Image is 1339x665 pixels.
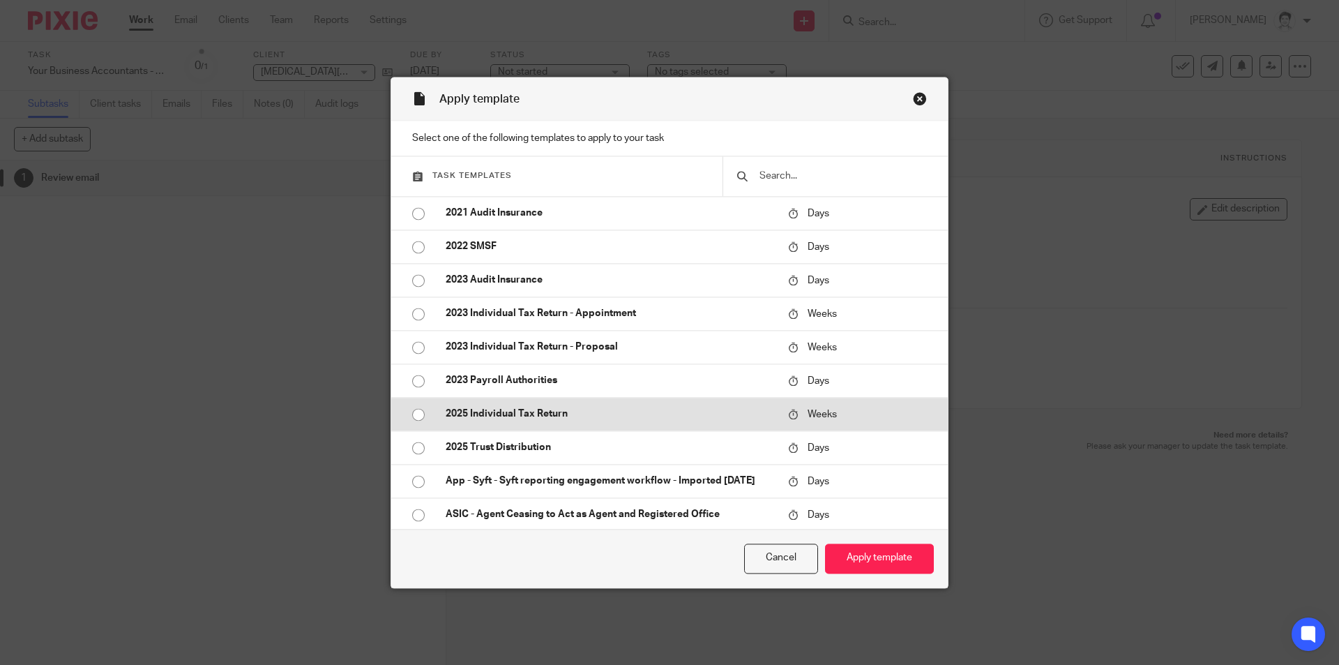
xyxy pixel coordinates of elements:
span: Days [808,276,829,285]
span: Task templates [432,172,512,180]
button: Apply template [825,544,934,574]
p: 2021 Audit Insurance [446,207,774,221]
p: 2023 Payroll Authorities [446,374,774,388]
p: 2023 Audit Insurance [446,274,774,287]
span: Weeks [808,343,837,352]
p: 2025 Trust Distribution [446,441,774,455]
p: 2022 SMSF [446,240,774,254]
p: ASIC - Agent Ceasing to Act as Agent and Registered Office [446,508,774,522]
button: Cancel [744,544,818,574]
p: 2025 Individual Tax Return [446,408,774,421]
input: Search... [758,169,934,184]
p: 2023 Individual Tax Return - Proposal [446,341,774,354]
p: App - Syft - Syft reporting engagement workflow - Imported [DATE] [446,475,774,488]
span: Days [808,510,829,520]
span: Weeks [808,410,837,419]
span: Days [808,209,829,218]
span: Days [808,376,829,386]
p: 2023 Individual Tax Return - Appointment [446,307,774,321]
span: Days [808,242,829,252]
p: Select one of the following templates to apply to your task [391,121,948,156]
span: Days [808,477,829,486]
span: Weeks [808,309,837,319]
span: Days [808,443,829,453]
